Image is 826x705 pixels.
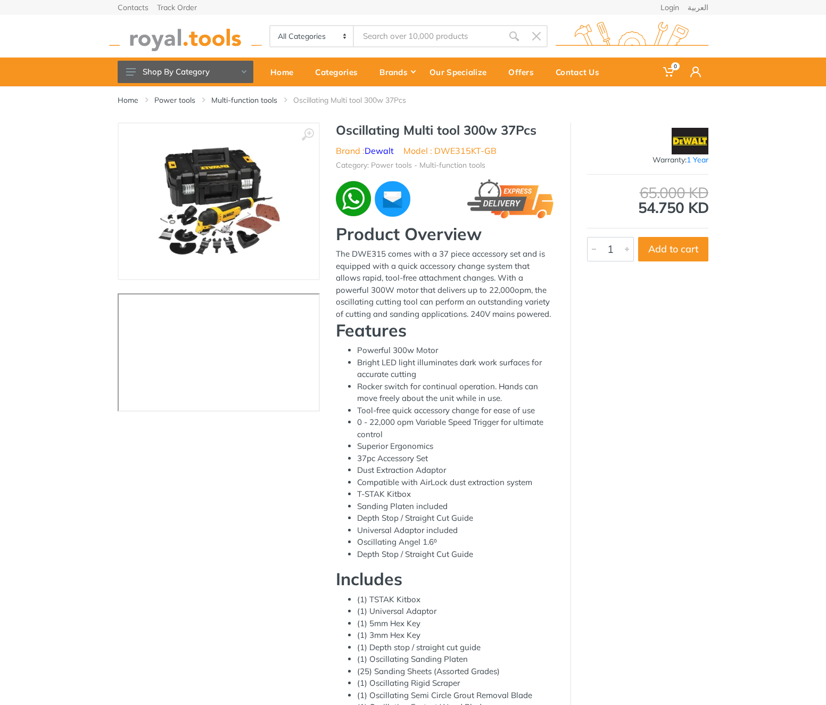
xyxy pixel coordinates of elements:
[118,95,138,105] a: Home
[357,501,554,513] li: Sanding Platen included
[293,95,422,105] li: Oscillating Multi tool 300w 37Pcs
[660,4,679,11] a: Login
[357,536,554,548] li: Oscillating Angel 1.6⁰
[354,25,503,47] input: Site search
[336,320,554,340] h2: Features
[422,61,501,83] div: Our Specialize
[687,155,708,165] span: 1 Year
[118,61,253,83] button: Shop By Category
[357,677,554,690] li: (1) Oscillating Rigid Scraper
[263,61,308,83] div: Home
[357,453,554,465] li: 37pc Accessory Set
[109,22,262,51] img: royal.tools Logo
[357,524,554,537] li: Universal Adaptor included
[157,4,197,11] a: Track Order
[671,62,680,70] span: 0
[336,144,394,157] li: Brand :
[357,642,554,654] li: (1) Depth stop / straight cut guide
[336,248,554,320] div: The DWE315 comes with a 37 piece accessory set and is equipped with a quick accessory change syst...
[357,548,554,561] li: Depth Stop / Straight Cut Guide
[357,512,554,524] li: Depth Stop / Straight Cut Guide
[587,185,708,215] div: 54.750 KD
[672,128,709,154] img: Dewalt
[656,58,683,86] a: 0
[336,181,371,216] img: wa.webp
[263,58,308,86] a: Home
[357,488,554,501] li: T-STAK Kitbox
[357,618,554,630] li: (1) 5mm Hex Key
[270,26,354,46] select: Category
[118,4,148,11] a: Contacts
[587,185,708,200] div: 65.000 KD
[357,345,554,357] li: Powerful 300w Motor
[357,464,554,477] li: Dust Extraction Adaptor
[357,629,554,642] li: (1) 3mm Hex Key
[357,405,554,417] li: Tool-free quick accessory change for ease of use
[152,134,286,268] img: Royal Tools - Oscillating Multi tool 300w 37Pcs
[372,61,422,83] div: Brands
[336,224,554,244] h2: Product Overview
[357,440,554,453] li: Superior Ergonomics
[308,61,372,83] div: Categories
[357,690,554,702] li: (1) Oscillating Semi Circle Grout Removal Blade
[357,594,554,606] li: (1) TSTAK Kitbox
[373,179,412,218] img: ma.webp
[403,144,497,157] li: Model : DWE315KT-GB
[357,653,554,666] li: (1) Oscillating Sanding Platen
[548,61,614,83] div: Contact Us
[638,237,708,261] button: Add to cart
[357,357,554,381] li: Bright LED light illuminates dark work surfaces for accurate cutting
[548,58,614,86] a: Contact Us
[587,154,708,166] div: Warranty:
[336,569,554,589] h2: Includes
[556,22,708,51] img: royal.tools Logo
[336,122,554,138] h1: Oscillating Multi tool 300w 37Pcs
[118,95,708,105] nav: breadcrumb
[357,416,554,440] li: 0 - 22,000 opm Variable Speed Trigger for ultimate control
[357,666,554,678] li: (25) Sanding Sheets (Assorted Grades)
[688,4,708,11] a: العربية
[501,58,548,86] a: Offers
[501,61,548,83] div: Offers
[365,145,394,156] a: Dewalt
[357,381,554,405] li: Rocker switch for continual operation. Hands can move freely about the unit while in use.
[308,58,372,86] a: Categories
[467,179,554,218] img: express.png
[211,95,277,105] a: Multi-function tools
[357,477,554,489] li: Compatible with AirLock dust extraction system
[154,95,195,105] a: Power tools
[422,58,501,86] a: Our Specialize
[336,160,485,171] li: Category: Power tools - Multi-function tools
[357,605,554,618] li: (1) Universal Adaptor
